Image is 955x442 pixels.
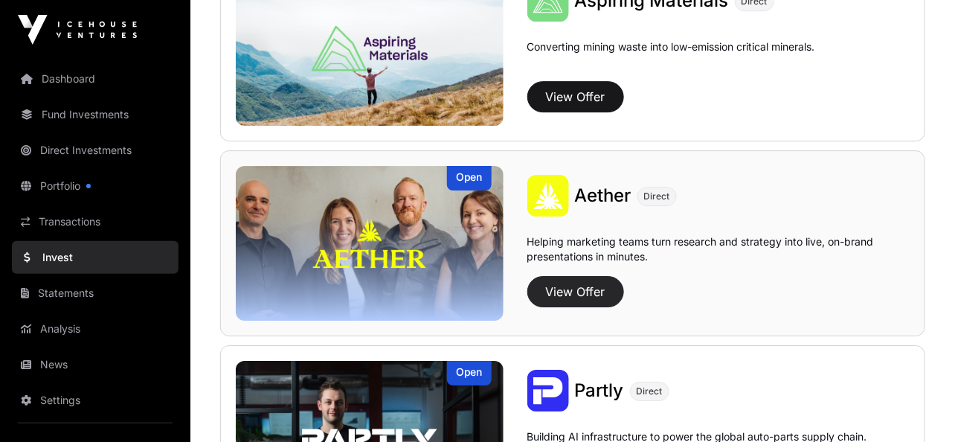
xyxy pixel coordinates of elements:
[637,385,663,397] span: Direct
[575,379,624,401] span: Partly
[12,63,179,95] a: Dashboard
[527,276,624,307] button: View Offer
[12,384,179,417] a: Settings
[18,15,137,45] img: Icehouse Ventures Logo
[644,190,670,202] span: Direct
[575,184,631,208] a: Aether
[447,361,492,385] div: Open
[527,81,624,112] button: View Offer
[12,277,179,310] a: Statements
[881,371,955,442] iframe: Chat Widget
[12,134,179,167] a: Direct Investments
[447,166,492,190] div: Open
[12,241,179,274] a: Invest
[12,348,179,381] a: News
[527,370,569,411] img: Partly
[12,313,179,345] a: Analysis
[12,98,179,131] a: Fund Investments
[527,234,910,270] p: Helping marketing teams turn research and strategy into live, on-brand presentations in minutes.
[12,170,179,202] a: Portfolio
[575,185,631,206] span: Aether
[575,379,624,403] a: Partly
[527,39,815,75] p: Converting mining waste into low-emission critical minerals.
[12,205,179,238] a: Transactions
[236,166,504,321] img: Aether
[236,166,504,321] a: AetherOpen
[527,175,569,217] img: Aether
